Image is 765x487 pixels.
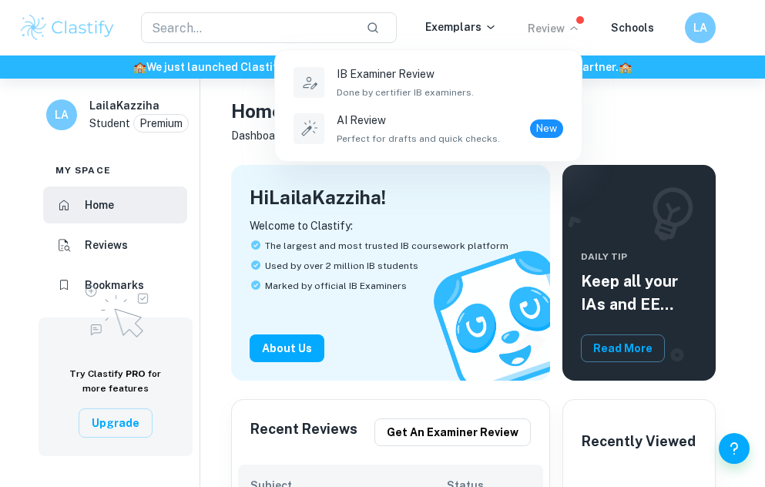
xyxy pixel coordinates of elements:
[337,112,500,129] p: AI Review
[290,62,566,102] a: IB Examiner ReviewDone by certifier IB examiners.
[337,86,474,99] span: Done by certifier IB examiners.
[290,109,566,149] a: AI ReviewPerfect for drafts and quick checks.New
[337,65,474,82] p: IB Examiner Review
[530,121,563,136] span: New
[337,132,500,146] span: Perfect for drafts and quick checks.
